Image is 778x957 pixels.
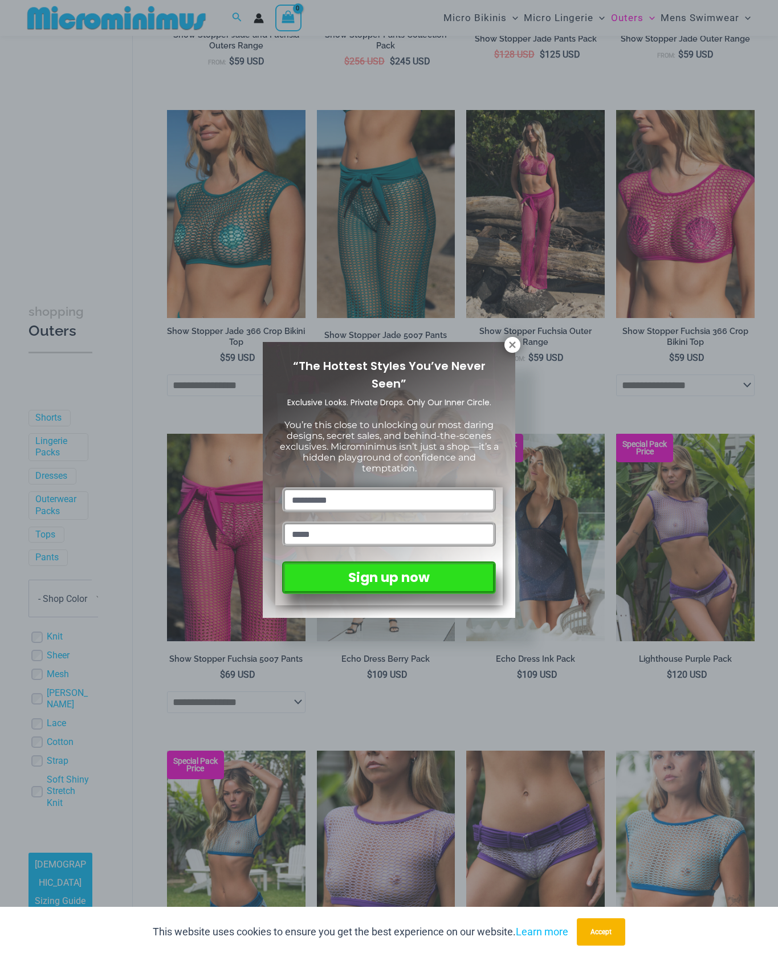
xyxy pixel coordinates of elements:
button: Accept [577,918,625,946]
span: Exclusive Looks. Private Drops. Only Our Inner Circle. [287,397,491,408]
span: You’re this close to unlocking our most daring designs, secret sales, and behind-the-scenes exclu... [280,420,499,474]
span: “The Hottest Styles You’ve Never Seen” [293,358,486,392]
button: Close [504,337,520,353]
button: Sign up now [282,561,496,594]
p: This website uses cookies to ensure you get the best experience on our website. [153,923,568,940]
a: Learn more [516,926,568,938]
